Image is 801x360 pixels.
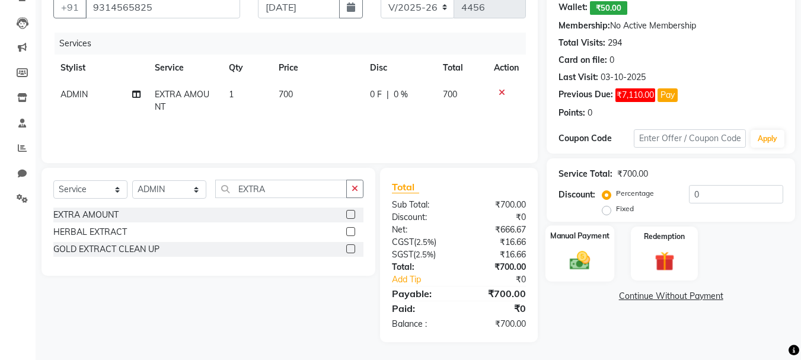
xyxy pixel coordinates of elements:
[590,1,627,15] span: ₹50.00
[383,318,459,330] div: Balance :
[601,71,646,84] div: 03-10-2025
[559,20,610,32] div: Membership:
[383,301,459,316] div: Paid:
[53,209,119,221] div: EXTRA AMOUNT
[53,55,148,81] th: Stylist
[416,250,433,259] span: 2.5%
[416,237,434,247] span: 2.5%
[459,211,535,224] div: ₹0
[383,261,459,273] div: Total:
[53,226,127,238] div: HERBAL EXTRACT
[383,211,459,224] div: Discount:
[559,71,598,84] div: Last Visit:
[215,180,347,198] input: Search or Scan
[459,301,535,316] div: ₹0
[616,203,634,214] label: Fixed
[563,249,596,272] img: _cash.svg
[394,88,408,101] span: 0 %
[609,54,614,66] div: 0
[559,189,595,201] div: Discount:
[155,89,209,112] span: EXTRA AMOUNT
[370,88,382,101] span: 0 F
[363,55,436,81] th: Disc
[615,88,655,102] span: ₹7,110.00
[436,55,487,81] th: Total
[559,20,783,32] div: No Active Membership
[459,224,535,236] div: ₹666.67
[487,55,526,81] th: Action
[644,231,685,242] label: Redemption
[229,89,234,100] span: 1
[55,33,535,55] div: Services
[60,89,88,100] span: ADMIN
[658,88,678,102] button: Pay
[383,224,459,236] div: Net:
[383,199,459,211] div: Sub Total:
[279,89,293,100] span: 700
[459,261,535,273] div: ₹700.00
[383,273,471,286] a: Add Tip
[392,249,413,260] span: SGST
[751,130,784,148] button: Apply
[392,237,414,247] span: CGST
[559,107,585,119] div: Points:
[383,236,459,249] div: ( )
[383,249,459,261] div: ( )
[459,318,535,330] div: ₹700.00
[634,129,746,148] input: Enter Offer / Coupon Code
[472,273,535,286] div: ₹0
[272,55,363,81] th: Price
[559,132,633,145] div: Coupon Code
[222,55,271,81] th: Qty
[617,168,648,180] div: ₹700.00
[148,55,222,81] th: Service
[559,37,605,49] div: Total Visits:
[559,54,607,66] div: Card on file:
[459,236,535,249] div: ₹16.66
[559,88,613,102] div: Previous Due:
[649,249,681,273] img: _gift.svg
[550,230,609,241] label: Manual Payment
[549,290,793,302] a: Continue Without Payment
[383,286,459,301] div: Payable:
[53,243,159,256] div: GOLD EXTRACT CLEAN UP
[616,188,654,199] label: Percentage
[387,88,389,101] span: |
[459,199,535,211] div: ₹700.00
[559,1,588,15] div: Wallet:
[559,168,612,180] div: Service Total:
[459,249,535,261] div: ₹16.66
[392,181,419,193] span: Total
[459,286,535,301] div: ₹700.00
[608,37,622,49] div: 294
[443,89,457,100] span: 700
[588,107,592,119] div: 0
